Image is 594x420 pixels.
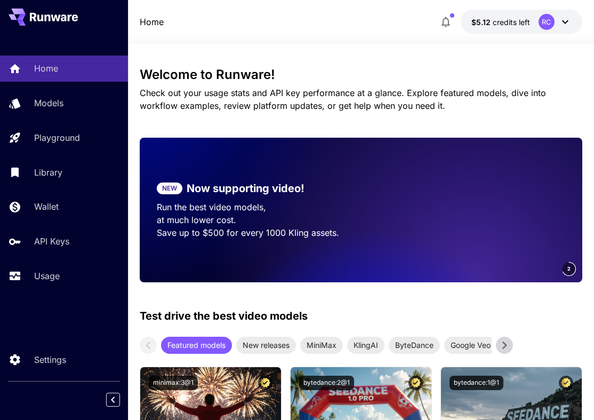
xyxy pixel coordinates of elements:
div: $5.11775 [471,17,530,28]
span: $5.12 [471,18,493,27]
p: Usage [34,270,60,282]
p: Settings [34,353,66,366]
span: Google Veo [444,339,497,351]
button: bytedance:1@1 [449,376,503,390]
a: Home [140,15,164,28]
div: New releases [236,337,296,354]
button: bytedance:2@1 [299,376,354,390]
button: Certified Model – Vetted for best performance and includes a commercial license. [258,376,272,390]
div: RC [539,14,555,30]
span: ByteDance [389,339,440,351]
button: minimax:3@1 [149,376,198,390]
p: Library [34,166,62,179]
span: 2 [567,265,571,273]
span: New releases [236,339,296,351]
div: Collapse sidebar [114,390,128,409]
button: Collapse sidebar [106,393,120,407]
p: Test drive the best video models [140,308,308,324]
button: Certified Model – Vetted for best performance and includes a commercial license. [559,376,573,390]
span: KlingAI [347,339,384,351]
p: NEW [162,184,177,193]
nav: breadcrumb [140,15,164,28]
p: API Keys [34,235,69,248]
span: Featured models [161,339,232,351]
h3: Welcome to Runware! [140,67,582,82]
span: Check out your usage stats and API key performance at a glance. Explore featured models, dive int... [140,88,546,111]
p: Wallet [34,200,59,213]
button: $5.11775RC [461,10,582,34]
p: Models [34,97,63,109]
p: Now supporting video! [187,180,304,196]
p: Save up to $500 for every 1000 Kling assets. [157,226,344,239]
p: Playground [34,131,80,144]
p: Home [34,62,58,75]
div: Featured models [161,337,232,354]
div: KlingAI [347,337,384,354]
span: credits left [493,18,530,27]
p: Run the best video models, at much lower cost. [157,201,344,226]
button: Certified Model – Vetted for best performance and includes a commercial license. [408,376,423,390]
span: MiniMax [300,339,343,351]
div: ByteDance [389,337,440,354]
div: MiniMax [300,337,343,354]
div: Google Veo [444,337,497,354]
